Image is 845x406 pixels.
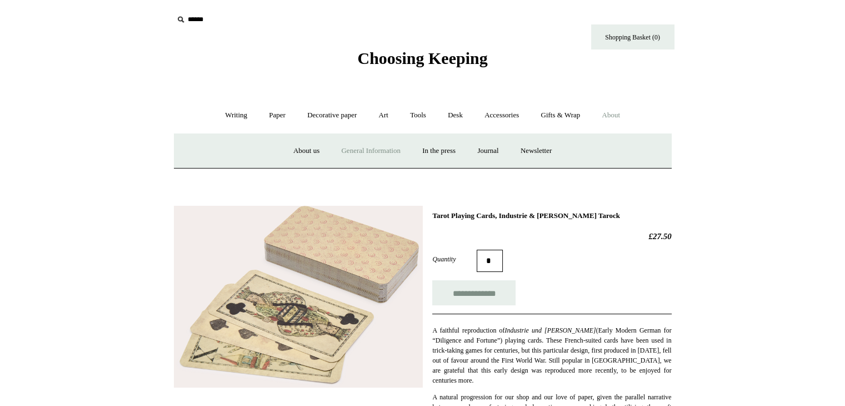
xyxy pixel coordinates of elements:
[357,49,487,67] span: Choosing Keeping
[591,24,674,49] a: Shopping Basket (0)
[467,136,508,166] a: Journal
[174,206,423,388] img: Tarot Playing Cards, Industrie & Glück Tarock
[259,101,296,130] a: Paper
[432,325,671,385] p: A faithful reproduction of (Early Modern German for “Diligence and Fortune”) playing cards. These...
[474,101,529,130] a: Accessories
[504,326,596,334] em: Industrie und [PERSON_NAME]
[432,254,477,264] label: Quantity
[511,136,562,166] a: Newsletter
[438,101,473,130] a: Desk
[297,101,367,130] a: Decorative paper
[215,101,257,130] a: Writing
[432,231,671,241] h2: £27.50
[369,101,398,130] a: Art
[432,211,671,220] h1: Tarot Playing Cards, Industrie & [PERSON_NAME] Tarock
[412,136,466,166] a: In the press
[331,136,410,166] a: General Information
[357,58,487,66] a: Choosing Keeping
[283,136,329,166] a: About us
[592,101,630,130] a: About
[400,101,436,130] a: Tools
[531,101,590,130] a: Gifts & Wrap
